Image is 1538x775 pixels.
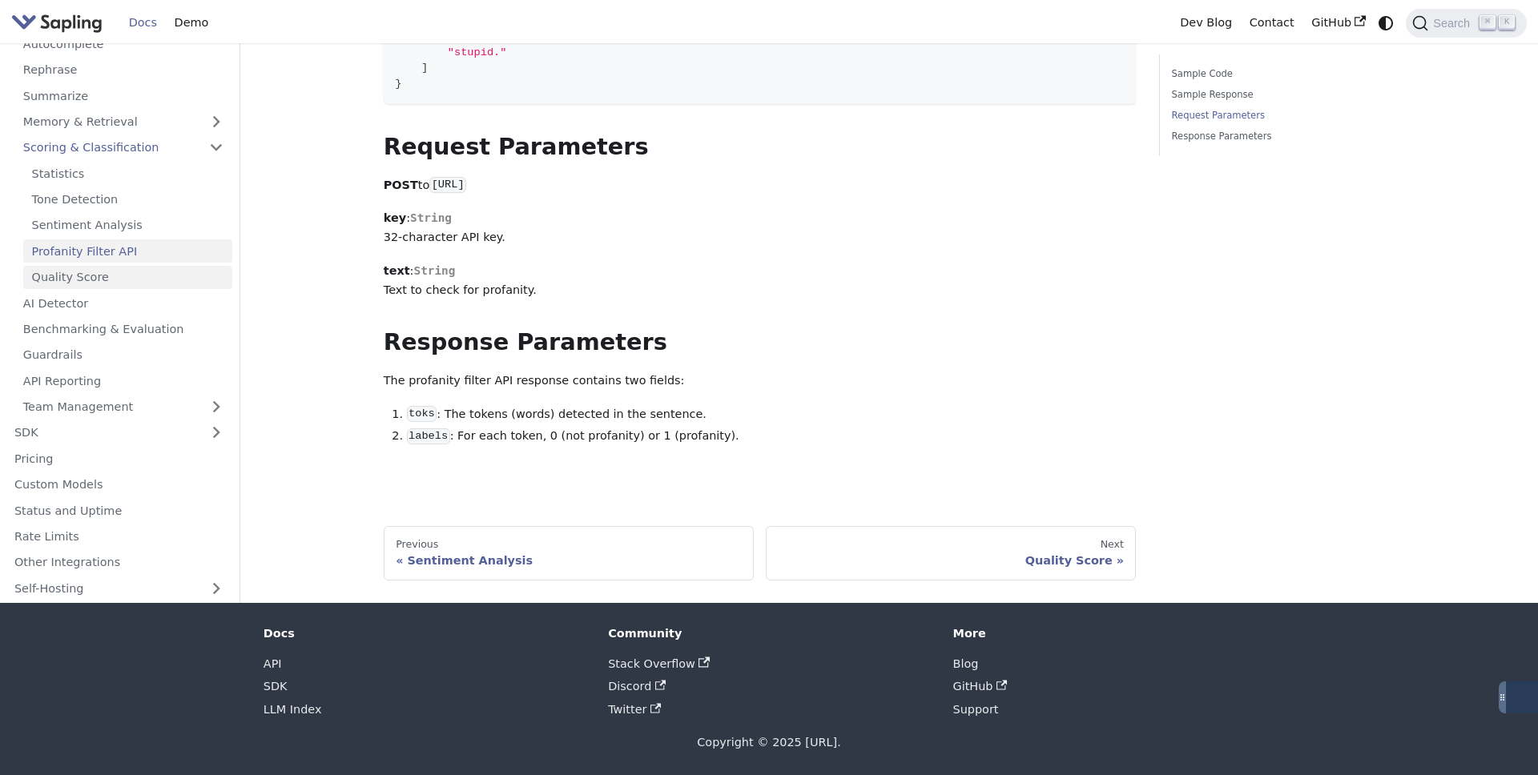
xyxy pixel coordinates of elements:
div: Copyright © 2025 [URL]. [264,733,1274,753]
a: Support [953,703,999,716]
div: Community [608,626,930,640]
a: Status and Uptime [6,500,232,523]
a: Sample Code [1172,66,1389,82]
button: Search (Command+K) [1406,9,1526,38]
a: SDK [264,680,288,693]
img: Sapling.ai [11,11,103,34]
strong: key [384,211,406,224]
a: Response Parameters [1172,129,1389,144]
a: Rephrase [14,58,232,82]
a: Demo [166,10,217,35]
a: Docs [120,10,166,35]
p: to [384,176,1137,195]
a: Profanity Filter API [23,240,232,263]
p: : 32-character API key. [384,209,1137,247]
a: SDK [6,422,200,445]
a: Sapling.ai [11,11,108,34]
a: Summarize [14,85,232,108]
a: Twitter [608,703,661,716]
a: GitHub [1302,10,1374,35]
nav: Docs pages [384,526,1137,580]
a: Sample Response [1172,87,1389,102]
h2: Request Parameters [384,133,1137,162]
a: NextQuality Score [766,526,1137,580]
kbd: K [1499,15,1515,30]
a: Scoring & Classification [14,136,232,159]
button: Switch between dark and light mode (currently system mode) [1375,11,1398,34]
li: : For each token, 0 (not profanity) or 1 (profanity). [407,427,1137,446]
a: Quality Score [23,266,232,289]
a: Statistics [23,163,232,186]
kbd: ⌘ [1480,15,1496,30]
div: More [953,626,1275,640]
div: Docs [264,626,586,640]
a: Memory & Retrieval [14,110,232,134]
p: The profanity filter API response contains two fields: [384,371,1137,391]
code: [URL] [429,177,466,193]
a: AI Detector [14,292,232,315]
span: String [410,211,452,224]
a: Guardrails [14,343,232,367]
a: LLM Index [264,703,322,716]
a: Sentiment Analysis [23,215,232,238]
span: ] [421,62,428,74]
a: Contact [1241,10,1303,35]
a: Autocomplete [14,33,232,56]
span: Search [1428,17,1480,30]
span: } [395,78,401,90]
button: Expand sidebar category 'SDK' [200,422,232,445]
a: Support [6,603,232,626]
a: API Reporting [14,370,232,393]
a: Dev Blog [1171,10,1240,35]
strong: text [384,264,410,277]
a: Pricing [6,448,232,471]
a: GitHub [953,680,1008,693]
div: Quality Score [778,553,1124,568]
a: Tone Detection [23,188,232,211]
a: Discord [608,680,666,693]
a: Request Parameters [1172,108,1389,123]
a: Team Management [14,396,232,419]
a: Custom Models [6,473,232,496]
a: Rate Limits [6,525,232,548]
li: : The tokens (words) detected in the sentence. [407,405,1137,424]
a: API [264,657,282,670]
a: PreviousSentiment Analysis [384,526,755,580]
span: String [413,264,455,277]
div: Previous [396,538,742,551]
h2: Response Parameters [384,328,1137,357]
a: Benchmarking & Evaluation [14,318,232,341]
a: Self-Hosting [6,577,232,600]
div: Next [778,538,1124,551]
a: Blog [953,657,979,670]
a: Stack Overflow [608,657,709,670]
a: Other Integrations [6,551,232,574]
div: Sentiment Analysis [396,553,742,568]
span: "stupid." [448,46,507,58]
strong: POST [384,179,418,191]
p: : Text to check for profanity. [384,262,1137,300]
code: labels [407,428,450,444]
code: toks [407,406,437,422]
